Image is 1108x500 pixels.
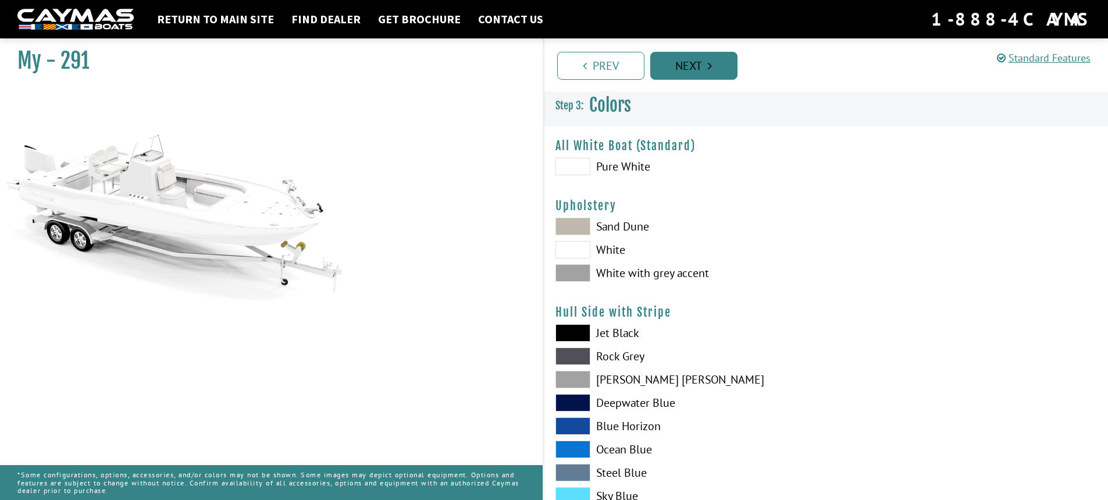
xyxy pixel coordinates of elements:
label: Deepwater Blue [555,394,814,412]
label: Blue Horizon [555,417,814,435]
label: Ocean Blue [555,441,814,458]
a: Prev [557,52,644,80]
a: Return to main site [151,12,280,27]
img: white-logo-c9c8dbefe5ff5ceceb0f0178aa75bf4bb51f6bca0971e226c86eb53dfe498488.png [17,9,134,30]
h4: All White Boat (Standard) [555,139,1097,153]
h1: My - 291 [17,48,514,74]
p: *Some configurations, options, accessories, and/or colors may not be shown. Some images may depic... [17,465,525,500]
a: Find Dealer [286,12,366,27]
label: Steel Blue [555,464,814,481]
h4: Upholstery [555,198,1097,213]
div: 1-888-4CAYMAS [931,6,1091,32]
label: Rock Grey [555,347,814,365]
label: Sand Dune [555,218,814,235]
a: Get Brochure [372,12,466,27]
a: Standard Features [997,51,1091,65]
a: Next [650,52,738,80]
label: [PERSON_NAME] [PERSON_NAME] [555,371,814,388]
label: White [555,241,814,258]
label: Jet Black [555,324,814,342]
label: Pure White [555,158,814,175]
a: Contact Us [472,12,549,27]
h4: Hull Side with Stripe [555,305,1097,320]
label: White with grey accent [555,264,814,282]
